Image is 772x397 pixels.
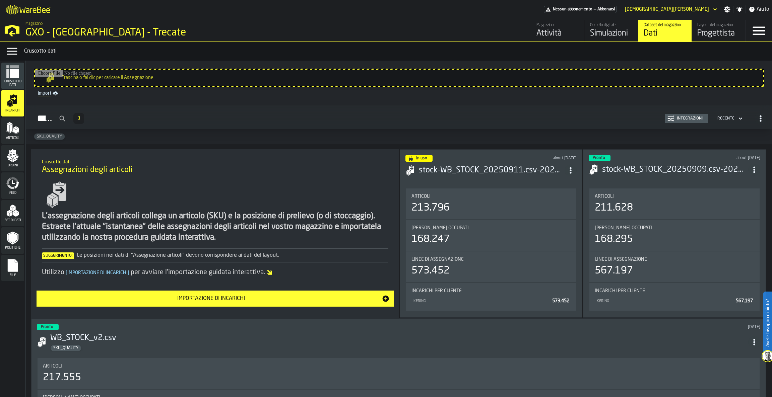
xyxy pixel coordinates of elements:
[644,28,686,39] div: Dati
[595,225,754,231] div: Title
[595,194,754,199] div: Title
[589,155,610,161] div: status-3 2
[697,28,740,39] div: Progettista
[411,257,571,262] div: Title
[411,225,469,231] span: [PERSON_NAME] occupati
[597,7,615,12] span: Abbonarsi
[1,246,24,250] span: Politiche
[589,283,760,311] div: stat-Incarichi per cliente
[406,251,576,282] div: stat-Linee di assegnazione
[595,233,633,245] div: 168.295
[1,255,24,282] li: menu File
[593,156,605,160] span: Pronto
[43,364,62,369] span: Articoli
[589,187,760,312] section: card-AssignmentDashboardCard
[3,45,21,58] label: button-toggle-Menu Dati
[411,194,571,199] div: Title
[674,116,705,121] div: Integrazioni
[411,225,571,231] div: Title
[595,225,652,231] span: [PERSON_NAME] occupati
[692,20,745,42] a: link-to-/wh/i/7274009e-5361-4e21-8e36-7045ee840609/designer
[589,251,760,282] div: stat-Linee di assegnazione
[764,292,771,353] label: Avete bisogno di aiuto?
[43,364,754,369] div: Title
[1,219,24,222] span: Set di dati
[595,265,633,277] div: 567.197
[77,116,80,121] span: 3
[37,291,393,307] button: button-Importazione di incarichi
[419,165,565,176] div: stock-WB_STOCK_20250911.csv-2025-09-12
[31,149,399,318] div: ItemListCard-
[50,333,748,343] h3: WB_STOCK_v2.csv
[544,6,617,13] a: link-to-/wh/i/7274009e-5361-4e21-8e36-7045ee840609/pricing/
[1,273,24,277] span: File
[595,288,754,294] div: Title
[584,20,638,42] a: link-to-/wh/i/7274009e-5361-4e21-8e36-7045ee840609/simulations
[625,7,709,12] div: DropdownMenuValue-Matteo Cultrera
[1,200,24,227] li: menu Set di dati
[416,156,427,160] span: In uso
[405,187,577,312] section: card-AssignmentDashboardCard
[1,109,24,112] span: Incarichi
[553,7,592,12] span: Nessun abbonamento
[1,117,24,144] li: menu Articoli
[552,299,569,303] span: 573.452
[406,188,576,219] div: stat-Articoli
[505,156,577,161] div: Updated: 12/09/2025, 08:07:04 Created: 12/09/2025, 08:05:15
[1,63,24,89] li: menu Cruscotto dati
[589,220,760,251] div: stat-Luoghi occupati
[406,220,576,251] div: stat-Luoghi occupati
[1,227,24,254] li: menu Politiche
[51,346,81,350] span: SKU_QUALITY
[411,288,571,294] div: Title
[42,252,74,259] span: Suggerimento:
[37,155,393,179] div: title-Assegnazioni degli articoli
[1,90,24,117] li: menu Incarichi
[41,295,381,303] div: Importazione di incarichi
[595,296,754,305] div: StatList-item-KERING
[37,324,59,330] div: status-3 2
[406,283,576,311] div: stat-Incarichi per cliente
[715,114,744,123] div: DropdownMenuValue-4
[1,136,24,140] span: Articoli
[736,299,753,303] span: 567.197
[596,299,733,303] div: KERING
[400,149,583,318] div: ItemListCard-DashboardItemContainer
[42,165,133,175] span: Assegnazioni degli articoli
[34,134,65,139] span: SKU_QUALITY
[1,191,24,195] span: Feed
[602,164,748,175] h3: stock-WB_STOCK_20250909.csv-2025-09-10
[38,358,760,389] div: stat-Articoli
[590,28,633,39] div: Simulazioni
[544,6,617,13] div: Abbonamento al menu
[590,23,633,27] div: Gemello digitale
[35,70,763,86] input: Trascina o fai clic per caricare il Assegnazione
[43,372,81,384] div: 217.555
[757,5,769,13] span: Aiuto
[746,20,772,42] label: button-toggle-Menu
[1,172,24,199] li: menu Feed
[411,194,431,199] span: Articoli
[41,325,53,329] span: Pronto
[25,27,206,39] div: GXO - [GEOGRAPHIC_DATA] - Trecate
[746,5,772,13] label: button-toggle-Aiuto
[594,7,596,12] span: —
[622,5,718,13] div: DropdownMenuValue-Matteo Cultrera
[536,28,579,39] div: Attività
[42,251,388,259] div: Le posizioni nei dati di "Assegnazione articoli" devono corrispondere ai dati del layout.
[595,257,754,262] div: Title
[410,325,760,329] div: Updated: 11/07/2025, 00:32:52 Created: 10/07/2025, 14:50:18
[128,270,129,275] span: ]
[411,202,450,214] div: 213.796
[1,164,24,167] span: Ordini
[531,20,584,42] a: link-to-/wh/i/7274009e-5361-4e21-8e36-7045ee840609/feed/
